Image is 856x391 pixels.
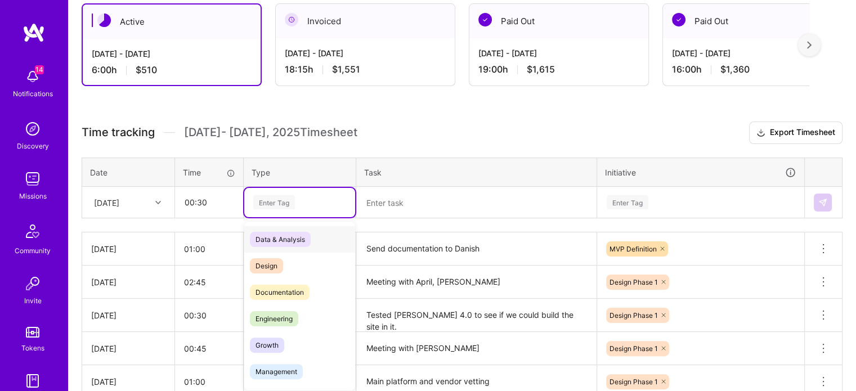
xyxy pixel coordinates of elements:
span: Data & Analysis [250,232,311,247]
span: Design Phase 1 [609,377,658,386]
input: HH:MM [175,267,243,297]
img: Community [19,218,46,245]
div: 16:00 h [672,64,833,75]
div: Paid Out [663,4,842,38]
img: bell [21,65,44,88]
textarea: Send documentation to Danish [357,233,595,264]
img: Invoiced [285,13,298,26]
span: [DATE] - [DATE] , 2025 Timesheet [184,125,357,140]
div: [DATE] - [DATE] [478,47,639,59]
i: icon Chevron [155,200,161,205]
span: Design [250,258,283,273]
img: Paid Out [672,13,685,26]
input: HH:MM [175,334,243,363]
div: [DATE] [91,243,165,255]
div: [DATE] [94,196,119,208]
div: 6:00 h [92,64,252,76]
th: Task [356,158,597,187]
div: Missions [19,190,47,202]
span: Time tracking [82,125,155,140]
img: logo [23,23,45,43]
img: teamwork [21,168,44,190]
div: 19:00 h [478,64,639,75]
img: Invite [21,272,44,295]
img: discovery [21,118,44,140]
div: [DATE] [91,376,165,388]
textarea: Meeting with April, [PERSON_NAME] [357,267,595,298]
button: Export Timesheet [749,122,842,144]
div: Invite [24,295,42,307]
textarea: Meeting with [PERSON_NAME] [357,333,595,364]
div: Discovery [17,140,49,152]
th: Type [244,158,356,187]
div: [DATE] [91,276,165,288]
div: Tokens [21,342,44,354]
span: $1,551 [332,64,360,75]
div: [DATE] - [DATE] [92,48,252,60]
textarea: Tested [PERSON_NAME] 4.0 to see if we could build the site in it. [357,300,595,331]
img: tokens [26,327,39,338]
span: Design Phase 1 [609,344,658,353]
span: $1,615 [527,64,555,75]
div: [DATE] [91,343,165,354]
span: MVP Definition [609,245,657,253]
div: 18:15 h [285,64,446,75]
div: Invoiced [276,4,455,38]
th: Date [82,158,175,187]
div: Paid Out [469,4,648,38]
span: Design Phase 1 [609,278,658,286]
span: Design Phase 1 [609,311,658,320]
input: HH:MM [175,234,243,264]
span: $510 [136,64,157,76]
div: Community [15,245,51,257]
div: Active [83,5,261,39]
i: icon Download [756,127,765,139]
span: Management [250,364,303,379]
span: Documentation [250,285,310,300]
div: Time [183,167,235,178]
span: 14 [35,65,44,74]
span: $1,360 [720,64,750,75]
img: Active [97,14,111,27]
div: [DATE] - [DATE] [672,47,833,59]
img: Submit [818,198,827,207]
span: Engineering [250,311,298,326]
span: Growth [250,338,284,353]
div: [DATE] - [DATE] [285,47,446,59]
img: Paid Out [478,13,492,26]
img: right [807,41,812,49]
div: Initiative [605,166,796,179]
input: HH:MM [176,187,243,217]
div: [DATE] [91,309,165,321]
div: Enter Tag [607,194,648,211]
input: HH:MM [175,300,243,330]
div: Enter Tag [253,194,295,211]
div: Notifications [13,88,53,100]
